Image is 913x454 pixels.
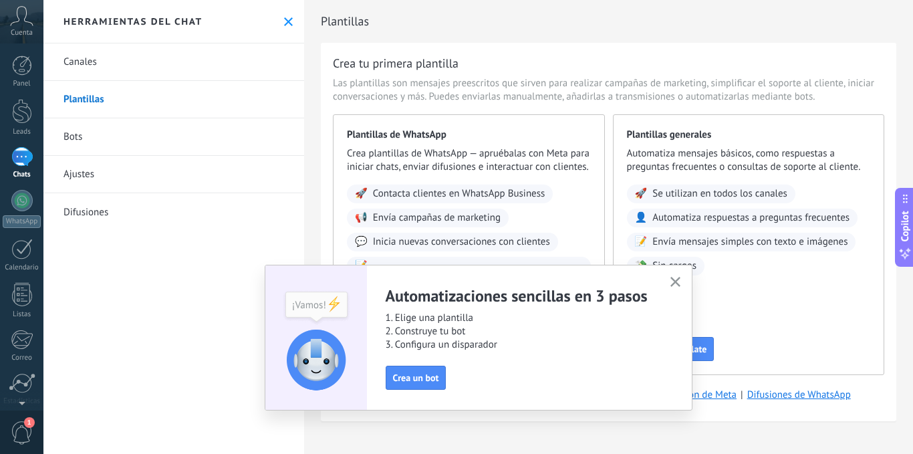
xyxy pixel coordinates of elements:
span: 👤 [635,211,648,225]
button: Crea un bot [386,366,446,390]
span: Automatiza respuestas a preguntas frecuentes [652,211,850,225]
span: Copilot [898,211,912,241]
h2: Plantillas [321,8,896,35]
a: Plantillas [43,81,304,118]
span: Plantillas generales [627,128,871,142]
span: 🚀 [355,187,368,201]
span: Se utilizan en todos los canales [652,187,787,201]
span: 3. Configura un disparador [386,338,654,352]
div: Calendario [3,263,41,272]
div: Correo [3,354,41,362]
span: 1. Elige una plantilla [386,312,654,325]
span: Las plantillas son mensajes preescritos que sirven para realizar campañas de marketing, simplific... [333,77,884,104]
a: Difusiones de WhatsApp [747,388,851,401]
div: Chats [3,171,41,179]
h3: Crea tu primera plantilla [333,55,459,72]
span: 1 [24,417,35,428]
a: Difusiones [43,193,304,231]
a: Bots [43,118,304,156]
span: Inicia nuevas conversaciones con clientes [373,235,550,249]
span: Crea plantillas de WhatsApp — apruébalas con Meta para iniciar chats, enviar difusiones e interac... [347,147,591,174]
span: 2. Construye tu bot [386,325,654,338]
span: Plantillas de WhatsApp [347,128,591,142]
span: Contacta clientes en WhatsApp Business [373,187,545,201]
h2: Herramientas del chat [63,15,203,27]
span: 💸 [635,259,648,273]
a: Ajustes [43,156,304,193]
span: Envía campañas de marketing [373,211,501,225]
a: Canales [43,43,304,81]
span: Crea un bot [393,373,439,382]
span: Envía mensajes simples con texto e imágenes [652,235,847,249]
span: Automatiza mensajes básicos, como respuestas a preguntas frecuentes o consultas de soporte al cli... [627,147,871,174]
div: Leads [3,128,41,136]
span: 📢 [355,211,368,225]
span: Cuenta [11,29,33,37]
div: Panel [3,80,41,88]
span: 📝 [355,259,368,273]
span: 📝 [635,235,648,249]
span: 🚀 [635,187,648,201]
h2: Automatizaciones sencillas en 3 pasos [386,286,654,306]
span: Sin cargos [652,259,696,273]
div: Listas [3,310,41,319]
div: WhatsApp [3,215,41,228]
span: 💬 [355,235,368,249]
